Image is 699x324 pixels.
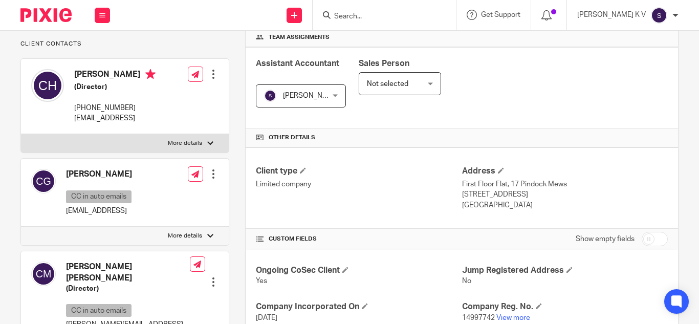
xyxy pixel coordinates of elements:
h4: Jump Registered Address [462,265,668,276]
h4: Ongoing CoSec Client [256,265,462,276]
label: Show empty fields [576,234,635,244]
i: Primary [145,69,156,79]
img: svg%3E [31,169,56,193]
p: [PHONE_NUMBER] [74,103,156,113]
p: [GEOGRAPHIC_DATA] [462,200,668,210]
p: More details [168,232,202,240]
h4: Address [462,166,668,177]
span: [DATE] [256,314,277,321]
span: 14997742 [462,314,495,321]
span: Yes [256,277,267,285]
span: Team assignments [269,33,330,41]
p: CC in auto emails [66,304,132,317]
h4: [PERSON_NAME] [66,169,134,180]
span: Not selected [367,80,408,88]
h4: [PERSON_NAME] [PERSON_NAME] [66,262,190,284]
p: First Floor Flat, 17 Pindock Mews [462,179,668,189]
img: Pixie [20,8,72,22]
span: Other details [269,134,315,142]
h4: Company Reg. No. [462,301,668,312]
a: View more [496,314,530,321]
h4: [PERSON_NAME] [74,69,156,82]
span: No [462,277,471,285]
h5: (Director) [66,284,190,294]
span: Assistant Accountant [256,59,339,68]
img: svg%3E [264,90,276,102]
p: CC in auto emails [66,190,132,203]
img: svg%3E [31,262,56,286]
input: Search [333,12,425,21]
p: [STREET_ADDRESS] [462,189,668,200]
h4: CUSTOM FIELDS [256,235,462,243]
h5: (Director) [74,82,156,92]
img: svg%3E [651,7,667,24]
span: Get Support [481,11,520,18]
span: [PERSON_NAME] R [283,92,345,99]
p: Client contacts [20,40,229,48]
img: svg%3E [31,69,64,102]
p: More details [168,139,202,147]
h4: Client type [256,166,462,177]
h4: Company Incorporated On [256,301,462,312]
p: [EMAIL_ADDRESS] [66,206,134,216]
p: [EMAIL_ADDRESS] [74,113,156,123]
p: Limited company [256,179,462,189]
span: Sales Person [359,59,409,68]
p: [PERSON_NAME] K V [577,10,646,20]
